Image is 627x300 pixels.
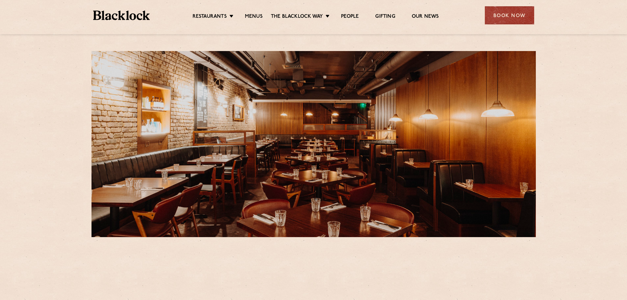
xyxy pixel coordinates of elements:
[193,14,227,21] a: Restaurants
[375,14,395,21] a: Gifting
[485,6,534,24] div: Book Now
[271,14,323,21] a: The Blacklock Way
[245,14,263,21] a: Menus
[412,14,439,21] a: Our News
[341,14,359,21] a: People
[93,11,150,20] img: BL_Textured_Logo-footer-cropped.svg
